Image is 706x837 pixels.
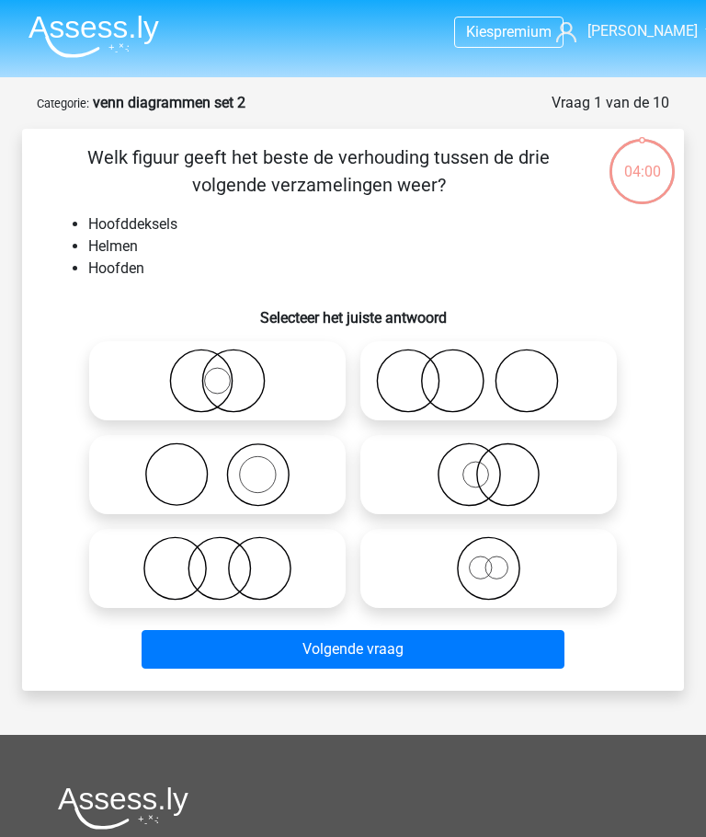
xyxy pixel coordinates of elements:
span: [PERSON_NAME] [587,22,698,40]
p: Welk figuur geeft het beste de verhouding tussen de drie volgende verzamelingen weer? [51,143,586,199]
div: 04:00 [608,137,677,183]
a: [PERSON_NAME] [556,20,692,42]
span: premium [494,23,552,40]
li: Helmen [88,235,655,258]
img: Assessly logo [58,786,188,830]
small: Categorie: [37,97,89,110]
a: Kiespremium [455,19,563,44]
img: Assessly [28,15,159,58]
button: Volgende vraag [142,630,564,669]
h6: Selecteer het juiste antwoord [51,294,655,327]
li: Hoofden [88,258,655,280]
li: Hoofddeksels [88,213,655,235]
strong: venn diagrammen set 2 [93,94,245,111]
span: Kies [466,23,494,40]
div: Vraag 1 van de 10 [552,92,669,114]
